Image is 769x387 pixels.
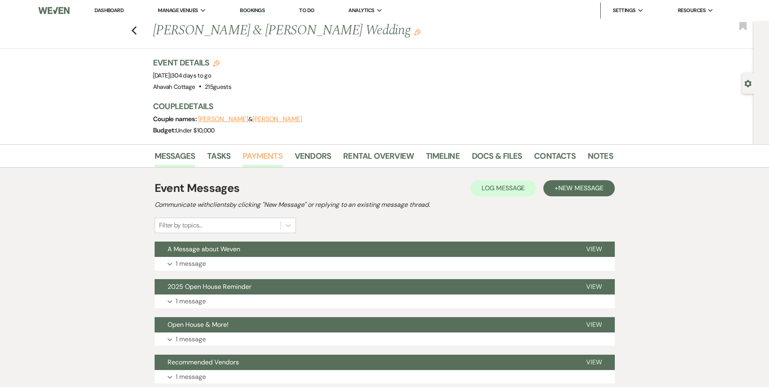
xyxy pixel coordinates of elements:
button: 1 message [155,332,615,346]
span: 304 days to go [171,72,211,80]
a: Bookings [240,7,265,15]
a: Vendors [295,149,331,167]
span: 2025 Open House Reminder [168,282,251,291]
span: Resources [678,6,706,15]
button: View [573,242,615,257]
div: Filter by topics... [159,221,202,230]
a: Messages [155,149,195,167]
span: View [586,282,602,291]
span: Manage Venues [158,6,198,15]
button: A Message about Weven [155,242,573,257]
span: View [586,245,602,253]
span: Couple names: [153,115,198,123]
span: View [586,358,602,366]
a: Contacts [534,149,576,167]
button: [PERSON_NAME] [252,116,302,122]
span: Recommended Vendors [168,358,239,366]
button: Open House & More! [155,317,573,332]
a: Tasks [207,149,230,167]
button: 1 message [155,370,615,384]
p: 1 message [176,372,206,382]
a: Dashboard [94,7,124,14]
button: +New Message [543,180,614,196]
h1: Event Messages [155,180,240,197]
span: [DATE] [153,72,212,80]
p: 1 message [176,259,206,269]
button: Open lead details [744,79,752,87]
p: 1 message [176,334,206,345]
button: 1 message [155,257,615,271]
span: Budget: [153,126,176,135]
button: [PERSON_NAME] [198,116,248,122]
a: To Do [299,7,314,14]
button: View [573,355,615,370]
span: Open House & More! [168,320,228,329]
span: New Message [558,184,603,192]
h2: Communicate with clients by clicking "New Message" or replying to an existing message thread. [155,200,615,210]
span: Settings [613,6,636,15]
h1: [PERSON_NAME] & [PERSON_NAME] Wedding [153,21,515,40]
span: View [586,320,602,329]
button: 2025 Open House Reminder [155,279,573,294]
span: A Message about Weven [168,245,240,253]
img: Weven Logo [38,2,69,19]
button: 1 message [155,294,615,308]
p: 1 message [176,296,206,307]
a: Notes [588,149,613,167]
span: | [170,72,211,80]
a: Timeline [426,149,460,167]
h3: Couple Details [153,101,605,112]
span: & [198,115,302,123]
a: Payments [243,149,283,167]
h3: Event Details [153,57,232,68]
a: Rental Overview [343,149,414,167]
button: View [573,279,615,294]
span: 215 guests [205,83,231,91]
span: Ahavah Cottage [153,83,195,91]
button: Recommended Vendors [155,355,573,370]
span: Under $10,000 [176,126,215,135]
a: Docs & Files [472,149,522,167]
button: Edit [414,28,421,36]
button: Log Message [470,180,536,196]
span: Analytics [348,6,374,15]
span: Log Message [482,184,525,192]
button: View [573,317,615,332]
